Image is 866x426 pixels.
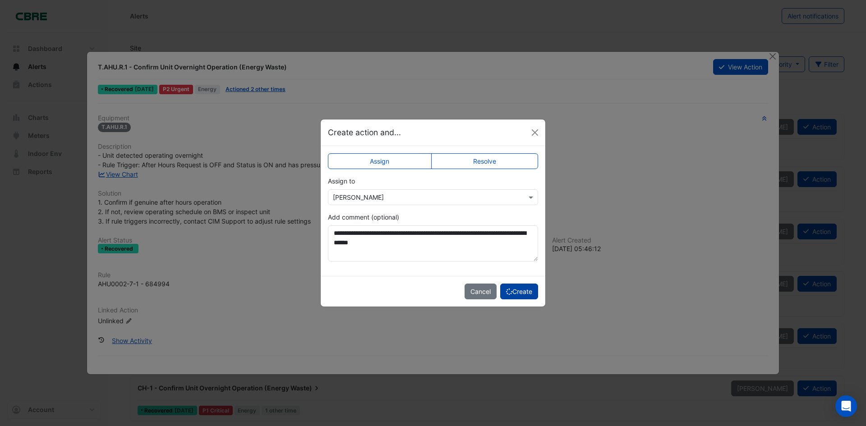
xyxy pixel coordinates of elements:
button: Cancel [465,284,497,299]
h5: Create action and... [328,127,401,138]
label: Resolve [431,153,539,169]
button: Close [528,126,542,139]
button: Create [500,284,538,299]
div: Open Intercom Messenger [835,395,857,417]
label: Assign [328,153,432,169]
label: Assign to [328,176,355,186]
label: Add comment (optional) [328,212,399,222]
